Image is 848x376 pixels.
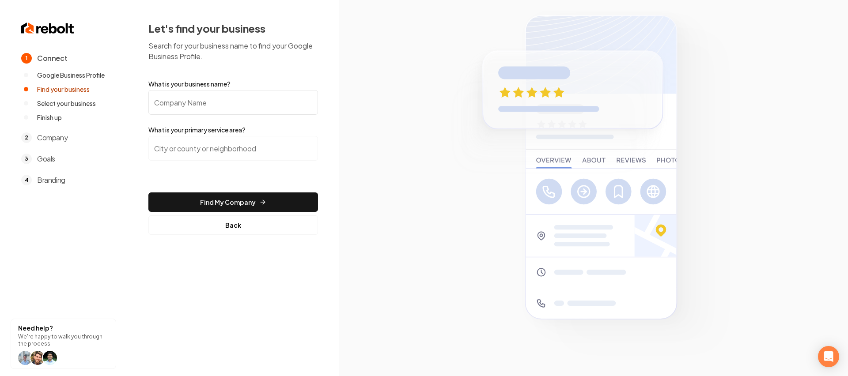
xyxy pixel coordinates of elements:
[148,90,318,115] input: Company Name
[21,175,32,185] span: 4
[37,113,62,122] span: Finish up
[37,154,55,164] span: Goals
[148,21,318,35] h2: Let's find your business
[21,132,32,143] span: 2
[37,53,67,64] span: Connect
[148,41,318,62] p: Search for your business name to find your Google Business Profile.
[37,99,96,108] span: Select your business
[818,346,839,367] div: Open Intercom Messenger
[37,71,105,79] span: Google Business Profile
[11,319,116,369] button: Need help?We're happy to walk you through the process.help icon Willhelp icon Willhelp icon arwin
[148,215,318,235] button: Back
[43,351,57,365] img: help icon arwin
[21,154,32,164] span: 3
[441,4,746,372] img: Google Business Profile
[37,175,65,185] span: Branding
[148,125,318,134] label: What is your primary service area?
[37,132,68,143] span: Company
[37,85,90,94] span: Find your business
[18,324,53,332] strong: Need help?
[21,21,74,35] img: Rebolt Logo
[21,53,32,64] span: 1
[148,136,318,161] input: City or county or neighborhood
[30,351,45,365] img: help icon Will
[148,192,318,212] button: Find My Company
[148,79,318,88] label: What is your business name?
[18,351,32,365] img: help icon Will
[18,333,109,347] p: We're happy to walk you through the process.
